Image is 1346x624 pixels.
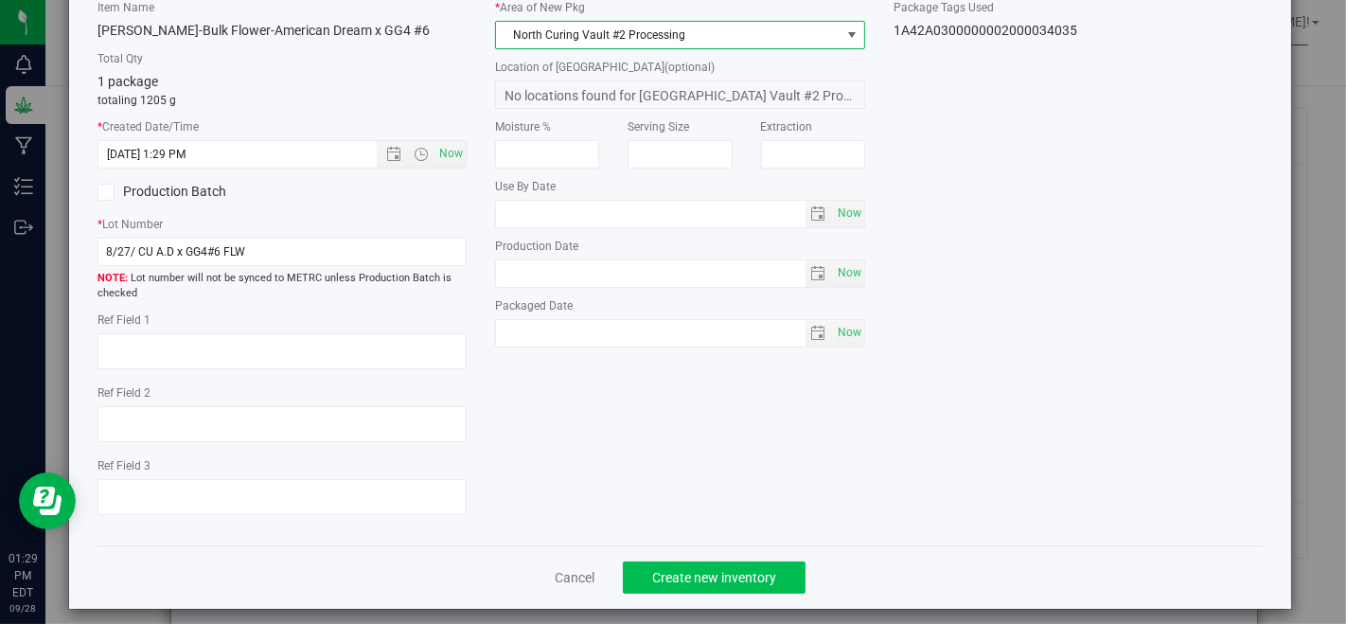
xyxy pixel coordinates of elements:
[495,238,864,255] label: Production Date
[833,320,864,347] span: select
[833,260,864,287] span: select
[378,147,410,162] span: Open the date view
[664,61,715,74] span: (optional)
[806,260,833,287] span: select
[495,80,864,109] span: No locations found for [GEOGRAPHIC_DATA] Vault #2 Processing
[19,472,76,529] iframe: Resource center
[833,259,865,287] span: Set Current date
[806,320,833,347] span: select
[652,570,776,585] span: Create new inventory
[495,59,864,76] label: Location of [GEOGRAPHIC_DATA]
[555,568,594,587] a: Cancel
[97,384,467,401] label: Ref Field 2
[894,21,1263,41] div: 1A42A0300000002000034035
[97,21,467,41] div: [PERSON_NAME]-Bulk Flower-American Dream x GG4 #6
[97,92,467,109] p: totaling 1205 g
[761,118,865,135] label: Extraction
[97,312,467,329] label: Ref Field 1
[833,200,865,227] span: Set Current date
[97,118,467,135] label: Created Date/Time
[623,562,806,594] button: Create new inventory
[806,201,833,227] span: select
[405,147,437,162] span: Open the time view
[435,140,468,168] span: Set Current date
[495,178,864,195] label: Use By Date
[97,182,268,202] label: Production Batch
[833,319,865,347] span: Set Current date
[628,118,732,135] label: Serving Size
[833,201,864,227] span: select
[97,50,467,67] label: Total Qty
[97,457,467,474] label: Ref Field 3
[496,22,840,48] span: North Curing Vault #2 Processing
[97,74,158,89] span: 1 package
[97,216,467,233] label: Lot Number
[495,297,864,314] label: Packaged Date
[97,271,467,302] span: Lot number will not be synced to METRC unless Production Batch is checked
[495,118,599,135] label: Moisture %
